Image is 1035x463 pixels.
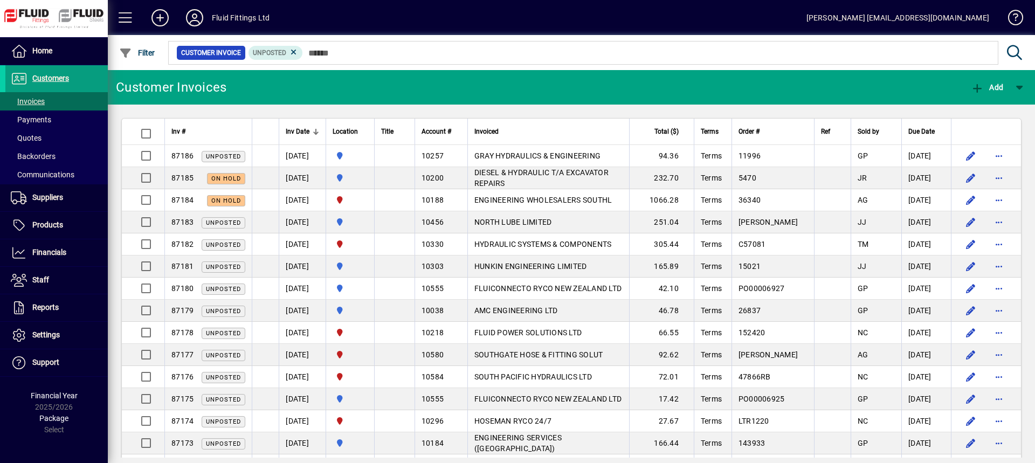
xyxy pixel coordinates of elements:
span: [PERSON_NAME] [739,218,798,226]
button: Edit [962,412,979,430]
td: [DATE] [901,432,951,454]
span: Unposted [206,308,241,315]
td: 166.44 [629,432,694,454]
span: 87183 [171,218,194,226]
span: Terms [701,262,722,271]
span: Unposted [206,241,241,248]
a: Communications [5,165,108,184]
span: 10584 [422,372,444,381]
td: 92.62 [629,344,694,366]
span: AUCKLAND [333,260,368,272]
td: [DATE] [279,344,326,366]
div: Fluid Fittings Ltd [212,9,270,26]
span: Terms [701,372,722,381]
span: GP [858,395,868,403]
span: Sold by [858,126,879,137]
td: [DATE] [279,278,326,300]
td: 17.42 [629,388,694,410]
a: Payments [5,110,108,129]
span: Terms [701,240,722,248]
span: HOSEMAN RYCO 24/7 [474,417,551,425]
button: Edit [962,147,979,164]
span: GP [858,284,868,293]
span: ENGINEERING SERVICES ([GEOGRAPHIC_DATA]) [474,433,562,453]
span: Reports [32,303,59,312]
span: FLUID FITTINGS CHRISTCHURCH [333,371,368,383]
span: FLUID FITTINGS CHRISTCHURCH [333,349,368,361]
span: Total ($) [654,126,679,137]
button: Edit [962,368,979,385]
span: 10188 [422,196,444,204]
button: Edit [962,280,979,297]
span: NC [858,372,868,381]
span: FLUID FITTINGS CHRISTCHURCH [333,327,368,338]
span: 87180 [171,284,194,293]
span: Unposted [206,264,241,271]
span: 26837 [739,306,761,315]
button: More options [990,280,1008,297]
span: FLUID FITTINGS CHRISTCHURCH [333,238,368,250]
div: Total ($) [636,126,688,137]
span: 10580 [422,350,444,359]
span: Add [971,83,1003,92]
span: 10330 [422,240,444,248]
span: Inv Date [286,126,309,137]
span: Unposted [206,286,241,293]
td: 94.36 [629,145,694,167]
td: [DATE] [279,322,326,344]
span: GP [858,151,868,160]
span: Filter [119,49,155,57]
span: Support [32,358,59,367]
a: Invoices [5,92,108,110]
td: 66.55 [629,322,694,344]
div: Account # [422,126,461,137]
span: Terms [701,284,722,293]
td: [DATE] [279,189,326,211]
span: Due Date [908,126,935,137]
td: 42.10 [629,278,694,300]
button: More options [990,346,1008,363]
td: [DATE] [901,322,951,344]
span: Customers [32,74,69,82]
span: Terms [701,174,722,182]
span: Staff [32,275,49,284]
span: AUCKLAND [333,437,368,449]
span: Terms [701,417,722,425]
a: Financials [5,239,108,266]
button: More options [990,434,1008,452]
span: PO00006927 [739,284,785,293]
td: [DATE] [901,233,951,255]
button: Edit [962,390,979,407]
span: Financials [32,248,66,257]
span: FLUID POWER SOLUTIONS LTD [474,328,582,337]
button: Filter [116,43,158,63]
button: More options [990,236,1008,253]
div: Title [381,126,408,137]
span: Terms [701,151,722,160]
span: NC [858,328,868,337]
button: Edit [962,213,979,231]
span: Order # [739,126,760,137]
span: [PERSON_NAME] [739,350,798,359]
span: Invoices [11,97,45,106]
td: [DATE] [901,366,951,388]
div: Ref [821,126,844,137]
button: Edit [962,236,979,253]
div: Invoiced [474,126,623,137]
button: More options [990,390,1008,407]
span: Terms [701,328,722,337]
span: 10303 [422,262,444,271]
span: 87173 [171,439,194,447]
span: ENGINEERING WHOLESALERS SOUTHL [474,196,612,204]
div: [PERSON_NAME] [EMAIL_ADDRESS][DOMAIN_NAME] [806,9,989,26]
td: [DATE] [279,145,326,167]
span: SOUTHGATE HOSE & FITTING SOLUT [474,350,603,359]
button: More options [990,169,1008,186]
span: Unposted [206,219,241,226]
span: Terms [701,395,722,403]
mat-chip: Customer Invoice Status: Unposted [249,46,303,60]
span: Package [39,414,68,423]
div: Customer Invoices [116,79,226,96]
button: More options [990,213,1008,231]
span: Terms [701,218,722,226]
